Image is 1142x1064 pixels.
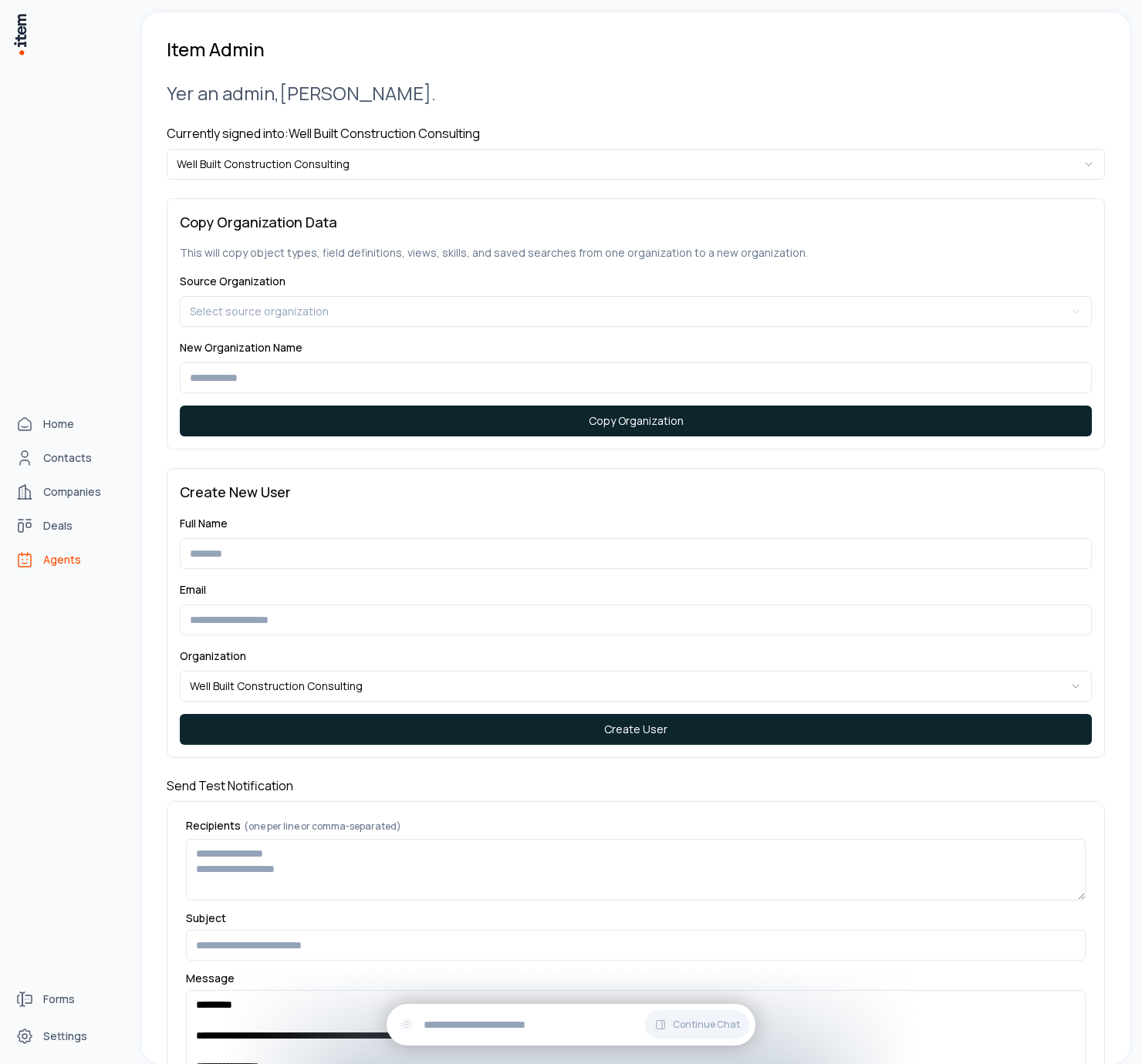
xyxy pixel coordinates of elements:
[43,552,81,567] span: Agents
[167,80,1105,106] h2: Yer an admin, [PERSON_NAME] .
[9,409,127,439] a: Home
[186,820,1086,833] label: Recipients
[9,544,127,575] a: Agents
[186,913,1086,924] label: Subject
[180,340,302,355] label: New Organization Name
[12,12,28,56] img: Item Brain Logo
[9,984,127,1015] a: Forms
[167,776,1105,795] h4: Send Test Notification
[9,1021,127,1052] a: Settings
[645,1010,749,1039] button: Continue Chat
[180,582,206,597] label: Email
[186,973,1086,984] label: Message
[387,1004,755,1045] div: Continue Chat
[43,992,75,1007] span: Forms
[43,518,73,534] span: Deals
[43,484,101,500] span: Companies
[180,481,1092,503] h3: Create New User
[43,1029,87,1044] span: Settings
[180,516,228,530] label: Full Name
[180,714,1092,745] button: Create User
[180,245,1092,261] p: This will copy object types, field definitions, views, skills, and saved searches from one organi...
[43,416,74,432] span: Home
[9,476,127,507] a: Companies
[9,443,127,473] a: Contacts
[167,37,265,62] h1: Item Admin
[167,124,1105,143] h4: Currently signed into: Well Built Construction Consulting
[180,406,1092,436] button: Copy Organization
[9,510,127,541] a: deals
[180,274,285,288] label: Source Organization
[244,820,401,833] span: (one per line or comma-separated)
[180,211,1092,233] h3: Copy Organization Data
[180,648,246,663] label: Organization
[43,450,92,466] span: Contacts
[673,1019,740,1031] span: Continue Chat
